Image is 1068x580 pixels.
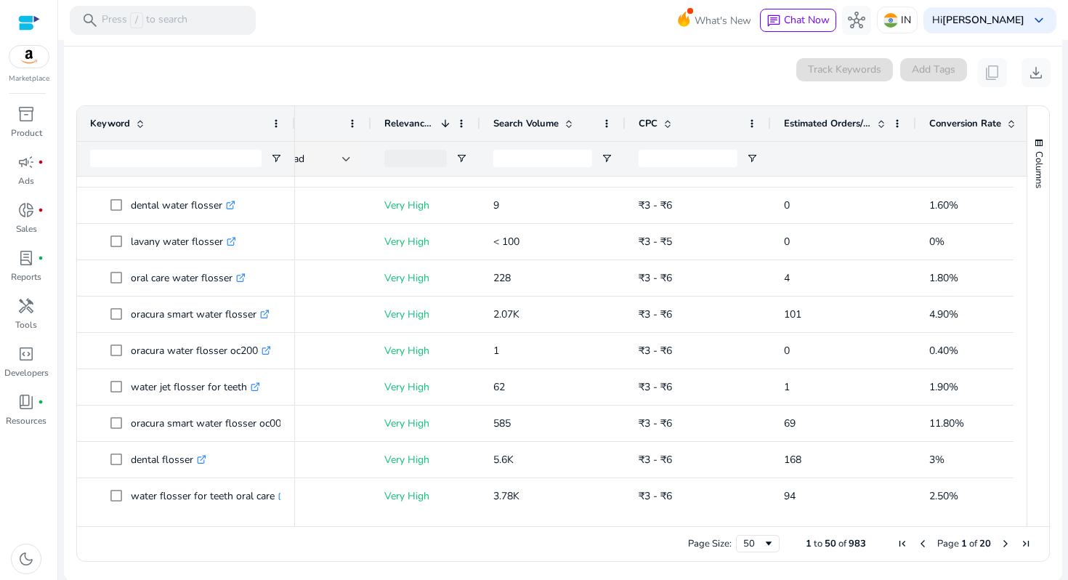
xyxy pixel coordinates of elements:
input: CPC Filter Input [639,150,737,167]
p: Developers [4,366,49,379]
div: Previous Page [917,538,929,549]
span: ₹3 - ₹6 [639,416,672,430]
p: Very High [384,336,467,366]
span: keyboard_arrow_down [1030,12,1048,29]
b: [PERSON_NAME] [942,13,1024,27]
input: Keyword Filter Input [90,150,262,167]
button: chatChat Now [760,9,836,32]
span: fiber_manual_record [38,399,44,405]
p: water jet flosser for teeth [131,372,260,402]
span: Estimated Orders/Month [784,117,871,130]
span: search [81,12,99,29]
span: 983 [849,537,866,550]
p: Hi [932,15,1024,25]
button: Open Filter Menu [270,153,282,164]
p: dental flosser [131,445,206,475]
p: IN [901,7,911,33]
span: < 100 [493,235,519,249]
p: Very High [384,190,467,220]
p: oracura smart water flosser [131,299,270,329]
span: campaign [17,153,35,171]
input: Search Volume Filter Input [493,150,592,167]
span: book_4 [17,393,35,411]
p: Press to search [102,12,187,28]
p: Reports [11,270,41,283]
span: ₹3 - ₹5 [639,235,672,249]
img: in.svg [883,13,898,28]
span: lab_profile [17,249,35,267]
span: 1.60% [929,198,958,212]
button: hub [842,6,871,35]
button: Open Filter Menu [456,153,467,164]
p: Marketplace [9,73,49,84]
span: Search Volume [493,117,559,130]
span: ₹3 - ₹6 [639,344,672,358]
span: 4 [784,271,790,285]
span: Relevance Score [384,117,435,130]
span: CPC [639,117,658,130]
div: Last Page [1020,538,1032,549]
span: code_blocks [17,345,35,363]
span: 50 [825,537,836,550]
p: Very High [384,481,467,511]
span: 94 [784,489,796,503]
span: Columns [1032,151,1045,188]
span: hub [848,12,865,29]
span: ₹3 - ₹6 [639,453,672,467]
p: Sales [16,222,37,235]
p: Very High [384,372,467,402]
p: oracura water flosser oc200 [131,336,271,366]
p: Very High [384,227,467,257]
span: 585 [493,416,511,430]
p: Resources [6,414,46,427]
p: lavany water flosser [131,227,236,257]
span: 1.90% [929,380,958,394]
span: / [130,12,143,28]
span: 0 [784,198,790,212]
p: Ads [18,174,34,188]
span: ₹3 - ₹6 [639,489,672,503]
p: Product [11,126,42,140]
p: water flosser for teeth oral care [131,481,288,511]
div: Next Page [1000,538,1011,549]
p: Very High [384,299,467,329]
span: 1.80% [929,271,958,285]
div: First Page [897,538,908,549]
span: ₹3 - ₹6 [639,198,672,212]
div: Page Size: [688,537,732,550]
span: of [969,537,977,550]
span: of [838,537,846,550]
button: download [1022,58,1051,87]
span: 62 [493,380,505,394]
p: Very High [384,263,467,293]
span: 5.6K [493,453,514,467]
span: to [814,537,822,550]
span: donut_small [17,201,35,219]
span: handyman [17,297,35,315]
div: 50 [743,537,763,550]
span: fiber_manual_record [38,159,44,165]
span: 69 [784,416,796,430]
span: 20 [979,537,991,550]
span: 3.78K [493,489,519,503]
span: Keyword [90,117,130,130]
span: chat [766,14,781,28]
span: 0 [784,344,790,358]
span: 9 [493,198,499,212]
p: dental water flosser [131,190,235,220]
button: Open Filter Menu [746,153,758,164]
span: 1 [961,537,967,550]
p: oracura smart water flosser oc001 [131,408,300,438]
span: ₹3 - ₹6 [639,380,672,394]
span: 2.07K [493,307,519,321]
span: 0 [784,235,790,249]
span: fiber_manual_record [38,207,44,213]
span: ₹3 - ₹6 [639,307,672,321]
span: 101 [784,307,801,321]
img: amazon.svg [9,46,49,68]
span: 4.90% [929,307,958,321]
span: 168 [784,453,801,467]
span: dark_mode [17,550,35,568]
span: 228 [493,271,511,285]
span: inventory_2 [17,105,35,123]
